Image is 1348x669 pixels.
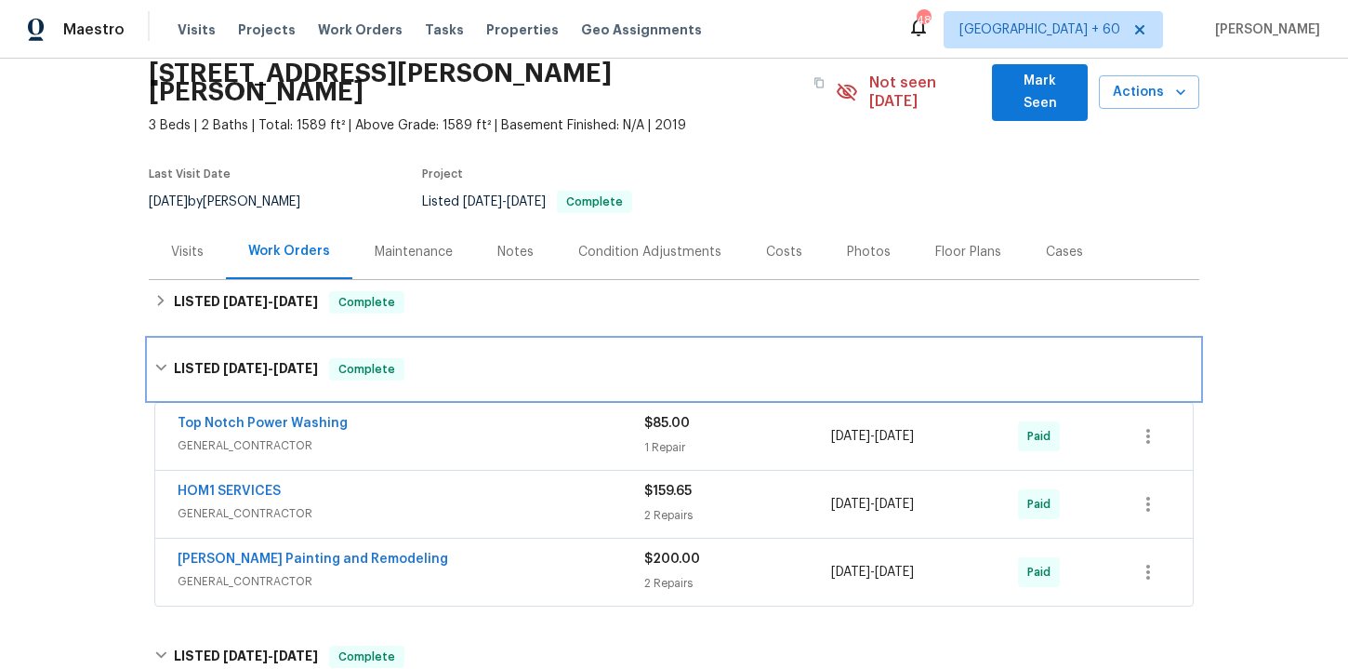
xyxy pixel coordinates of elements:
span: - [831,427,914,446]
div: Condition Adjustments [578,243,721,261]
span: Tasks [425,23,464,36]
div: 2 Repairs [644,506,831,525]
span: GENERAL_CONTRACTOR [178,572,644,591]
span: Project [422,168,463,180]
span: $200.00 [644,553,700,566]
span: $85.00 [644,417,690,430]
a: HOM1 SERVICES [178,485,281,498]
div: Costs [766,243,802,261]
span: - [831,495,914,514]
span: Actions [1114,81,1184,104]
span: - [223,295,318,308]
span: Complete [559,196,630,207]
span: - [463,195,546,208]
span: [PERSON_NAME] [1208,20,1320,39]
span: [DATE] [831,498,870,511]
span: Work Orders [318,20,403,39]
span: - [223,362,318,375]
button: Mark Seen [992,64,1088,121]
h6: LISTED [174,646,318,668]
span: GENERAL_CONTRACTOR [178,436,644,455]
span: [DATE] [149,195,188,208]
h2: [STREET_ADDRESS][PERSON_NAME][PERSON_NAME] [149,64,802,101]
span: [DATE] [831,566,870,579]
div: Photos [847,243,891,261]
span: [DATE] [273,362,318,375]
span: Paid [1027,427,1058,446]
span: $159.65 [644,485,692,498]
span: [DATE] [875,498,914,511]
span: [DATE] [273,295,318,308]
a: Top Notch Power Washing [178,417,348,430]
span: [DATE] [223,362,268,375]
div: Cases [1046,243,1083,261]
span: [DATE] [223,295,268,308]
h6: LISTED [174,291,318,314]
span: - [223,649,318,662]
span: [DATE] [273,649,318,662]
span: [DATE] [875,566,914,579]
span: Properties [486,20,559,39]
div: LISTED [DATE]-[DATE]Complete [149,280,1199,325]
div: Maintenance [375,243,453,261]
span: Not seen [DATE] [869,74,982,111]
span: Visits [178,20,216,39]
div: 1 Repair [644,438,831,457]
span: Mark Seen [1007,70,1073,115]
span: [DATE] [831,430,870,443]
span: Geo Assignments [581,20,702,39]
span: Maestro [63,20,125,39]
button: Actions [1099,75,1199,110]
div: by [PERSON_NAME] [149,191,323,213]
span: 3 Beds | 2 Baths | Total: 1589 ft² | Above Grade: 1589 ft² | Basement Finished: N/A | 2019 [149,116,836,135]
span: Complete [331,293,403,312]
div: 2 Repairs [644,574,831,593]
span: GENERAL_CONTRACTOR [178,504,644,523]
span: [DATE] [223,649,268,662]
div: Work Orders [248,242,330,261]
span: Paid [1027,495,1058,514]
div: Notes [497,243,534,261]
span: Complete [331,360,403,379]
div: Visits [171,243,204,261]
div: Floor Plans [935,243,1001,261]
span: Complete [331,648,403,666]
div: 489 [917,11,930,30]
span: [GEOGRAPHIC_DATA] + 60 [959,20,1120,39]
a: [PERSON_NAME] Painting and Remodeling [178,553,448,566]
div: LISTED [DATE]-[DATE]Complete [149,340,1199,399]
span: Projects [238,20,296,39]
span: Paid [1027,563,1058,582]
span: [DATE] [463,195,502,208]
h6: LISTED [174,358,318,381]
span: - [831,563,914,582]
span: [DATE] [507,195,546,208]
span: [DATE] [875,430,914,443]
span: Last Visit Date [149,168,231,180]
button: Copy Address [802,66,836,100]
span: Listed [422,195,632,208]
